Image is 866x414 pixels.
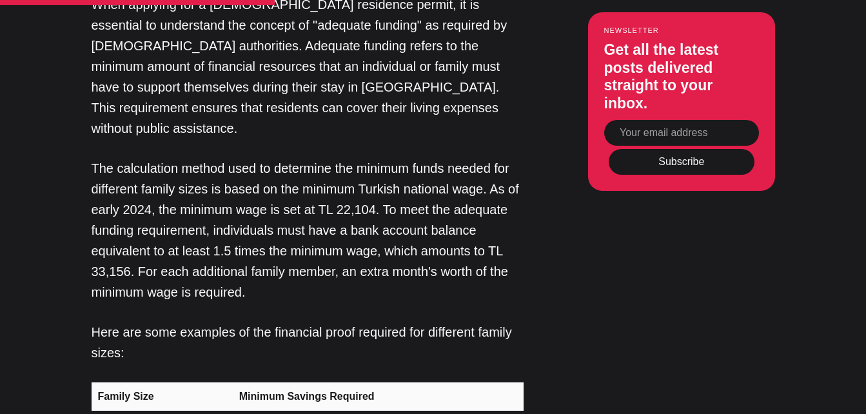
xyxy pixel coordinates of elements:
p: The calculation method used to determine the minimum funds needed for different family sizes is b... [92,158,524,302]
small: Newsletter [604,26,759,34]
th: Family Size [92,382,231,411]
button: Subscribe [609,149,754,175]
th: Minimum Savings Required [231,382,524,411]
input: Your email address [604,120,759,146]
p: Here are some examples of the financial proof required for different family sizes: [92,322,524,363]
h3: Get all the latest posts delivered straight to your inbox. [604,41,759,112]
